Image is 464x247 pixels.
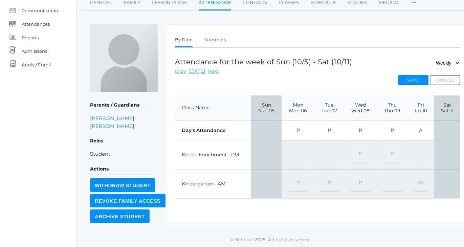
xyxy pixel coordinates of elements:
th: Tue [314,95,344,121]
th: Sat [434,95,460,121]
span: Fri 10 [413,108,429,114]
a: [DATE] [189,67,205,75]
a: prev [175,67,186,75]
td: P [377,120,407,140]
input: Withdraw Student [90,178,155,192]
th: Wed [344,95,377,121]
th: Mon [282,95,314,121]
th: Fri [408,95,434,121]
span: Mon 06 [287,108,309,114]
span: Tue 07 [319,108,339,114]
span: Attendances [22,17,50,31]
span: Reports [22,31,39,44]
h5: Parents / Guardians [90,99,158,111]
a: Summary [204,33,226,47]
span: Wed 08 [349,108,372,114]
span: Apply / Enroll [22,58,51,71]
span: Admissions [22,44,47,58]
span: Thu 09 [382,108,402,114]
img: Lexi Judy [90,24,158,92]
strong: Day's Attendance [182,127,226,133]
span: Sat 11 [439,108,455,114]
th: Class Name [175,95,251,121]
input: Archive Student [90,209,150,223]
span: Communication [22,4,58,17]
a: [PERSON_NAME] [90,122,134,130]
span: Sun 05 [256,108,277,114]
a: next [208,67,219,75]
td: Kinder Enrichment - PM [175,140,251,169]
button: Cancel [430,75,460,85]
a: By Date [175,33,193,48]
input: Revoke Family Access [90,194,165,207]
h5: Actions [90,163,158,175]
td: Kindergarten - AM [175,169,251,198]
li: Student [90,150,158,158]
button: Save [398,75,428,85]
h1: Attendance for the week of Sun (10/5) - Sat (10/11) [175,58,352,66]
td: P [282,120,314,140]
a: [PERSON_NAME] [90,114,134,122]
p: © Scholae 2025. All rights reserved. [76,236,464,243]
td: P [314,120,344,140]
h5: Roles [90,135,158,147]
td: P [344,120,377,140]
td: A [408,120,434,140]
th: Sun [251,95,282,121]
th: Thu [377,95,407,121]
